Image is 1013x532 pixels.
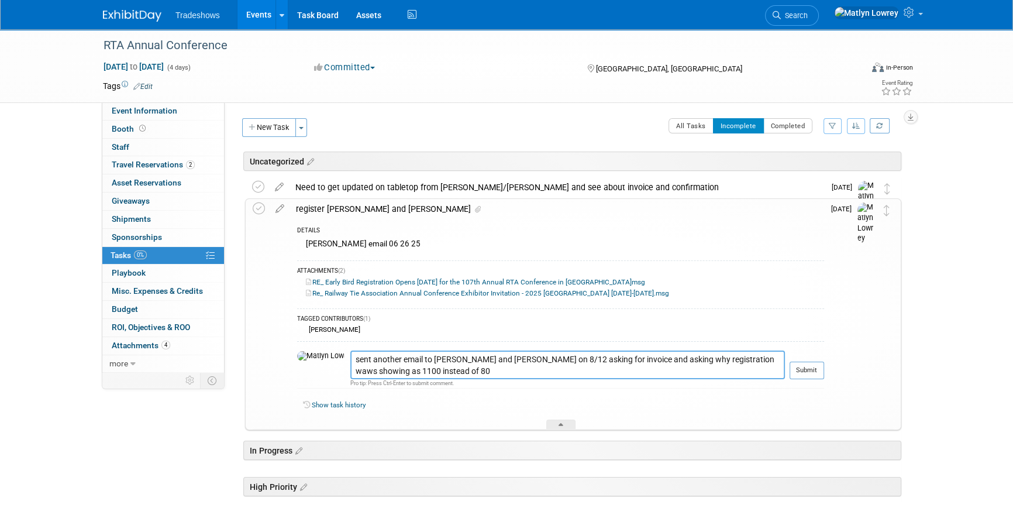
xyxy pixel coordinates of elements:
img: Matlyn Lowrey [857,202,875,244]
a: Playbook [102,265,224,282]
img: Format-Inperson.png [872,63,884,72]
a: Event Information [102,102,224,120]
a: Refresh [870,118,890,133]
td: Personalize Event Tab Strip [180,373,201,388]
a: more [102,355,224,373]
span: Booth [112,124,148,133]
div: register [PERSON_NAME] and [PERSON_NAME] [290,199,824,219]
span: Tradeshows [175,11,220,20]
a: Edit [133,83,153,91]
span: 0% [134,250,147,259]
div: Event Format [793,61,913,78]
i: Move task [884,183,890,194]
div: Event Rating [881,80,912,86]
div: Pro tip: Press Ctrl-Enter to submit comment. [350,379,785,387]
span: Sponsorships [112,232,162,242]
span: (4 days) [166,64,191,71]
span: Booth not reserved yet [137,124,148,133]
button: Completed [763,118,813,133]
div: TAGGED CONTRIBUTORS [297,315,824,325]
a: Re_ Railway Tie Association Annual Conference Exhibitor Invitation - 2025 [GEOGRAPHIC_DATA] [DATE... [306,289,669,297]
a: Tasks0% [102,247,224,265]
span: Budget [112,304,138,314]
a: Sponsorships [102,229,224,246]
div: In-Person [885,63,913,72]
i: Move task [884,205,890,216]
a: Giveaways [102,193,224,210]
span: 4 [161,341,170,349]
a: Edit sections [304,155,314,167]
button: New Task [242,118,296,137]
span: more [109,359,128,368]
span: Playbook [112,268,146,277]
div: In Progress [243,441,901,460]
div: ATTACHMENTS [297,267,824,277]
div: DETAILS [297,226,824,236]
a: Staff [102,139,224,156]
img: Matlyn Lowrey [297,351,344,362]
span: Giveaways [112,196,150,205]
span: Event Information [112,106,177,115]
span: Attachments [112,341,170,350]
button: All Tasks [669,118,714,133]
img: Matlyn Lowrey [858,181,876,222]
div: High Priority [243,477,901,496]
span: (2) [338,267,345,274]
span: Travel Reservations [112,160,195,169]
span: [DATE] [DATE] [103,61,164,72]
a: edit [269,182,290,193]
div: [PERSON_NAME] [306,325,360,334]
a: Edit sections [297,480,307,492]
a: Budget [102,301,224,318]
img: ExhibitDay [103,10,161,22]
a: ROI, Objectives & ROO [102,319,224,337]
a: Booth [102,121,224,138]
a: Attachments4 [102,337,224,355]
a: edit [270,204,290,214]
span: Tasks [111,250,147,260]
span: [DATE] [832,183,858,191]
span: Misc. Expenses & Credits [112,286,203,296]
div: Need to get updated on tabletop from [PERSON_NAME]/[PERSON_NAME] and see about invoice and confir... [290,177,825,197]
span: Search [781,11,808,20]
a: Asset Reservations [102,174,224,192]
span: Staff [112,142,129,152]
a: Edit sections [292,444,302,456]
a: RE_ Early Bird Registration Opens [DATE] for the 107th Annual RTA Conference in [GEOGRAPHIC_DATA]msg [306,278,645,286]
button: Committed [310,61,380,74]
a: Travel Reservations2 [102,156,224,174]
span: Shipments [112,214,151,224]
span: (1) [363,315,370,322]
div: Uncategorized [243,152,901,171]
a: Misc. Expenses & Credits [102,283,224,300]
span: [GEOGRAPHIC_DATA], [GEOGRAPHIC_DATA] [595,64,742,73]
button: Incomplete [713,118,764,133]
div: [PERSON_NAME] email 06 26 25 [297,236,824,255]
div: RTA Annual Conference [99,35,844,56]
span: to [128,62,139,71]
button: Submit [790,362,824,379]
td: Toggle Event Tabs [201,373,225,388]
a: Shipments [102,211,224,228]
a: Show task history [312,401,366,409]
a: Search [765,5,819,26]
span: 2 [186,160,195,169]
img: Matlyn Lowrey [834,6,899,19]
span: [DATE] [831,205,857,213]
td: Tags [103,80,153,92]
span: Asset Reservations [112,178,181,187]
span: ROI, Objectives & ROO [112,322,190,332]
